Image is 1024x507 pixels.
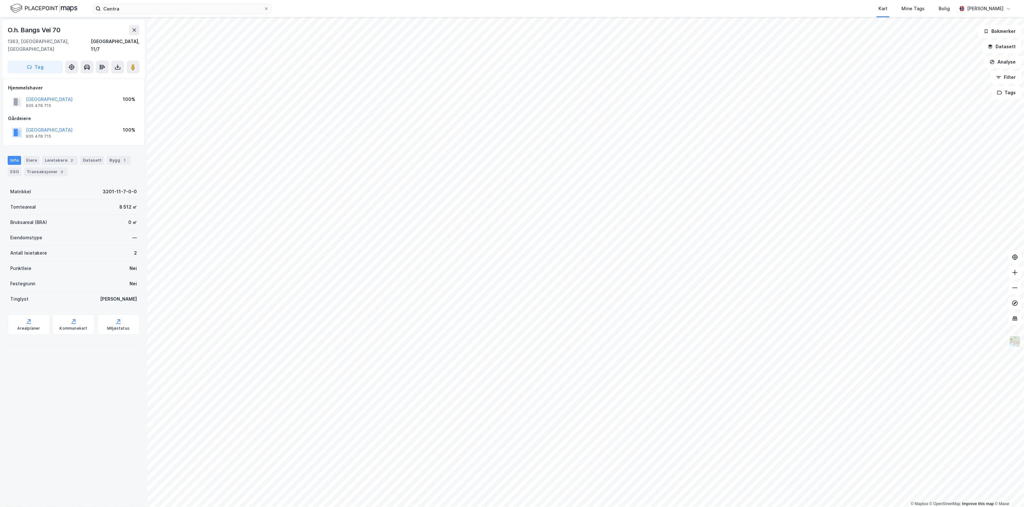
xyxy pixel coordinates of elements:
[17,326,40,331] div: Arealplaner
[8,115,139,122] div: Gårdeiere
[134,249,137,257] div: 2
[130,280,137,288] div: Nei
[902,5,925,12] div: Mine Tags
[123,96,135,103] div: 100%
[59,169,65,175] div: 3
[26,134,51,139] div: 935 478 715
[1009,335,1021,348] img: Z
[8,61,63,73] button: Tag
[119,203,137,211] div: 8 512 ㎡
[911,502,928,506] a: Mapbox
[984,56,1021,68] button: Analyse
[10,188,31,196] div: Matrikkel
[128,219,137,226] div: 0 ㎡
[103,188,137,196] div: 3201-11-7-0-0
[8,38,91,53] div: 1363, [GEOGRAPHIC_DATA], [GEOGRAPHIC_DATA]
[91,38,139,53] div: [GEOGRAPHIC_DATA], 11/7
[107,326,130,331] div: Miljøstatus
[10,3,77,14] img: logo.f888ab2527a4732fd821a326f86c7f29.svg
[10,265,31,272] div: Punktleie
[978,25,1021,38] button: Bokmerker
[130,265,137,272] div: Nei
[24,156,40,165] div: Eiere
[10,280,35,288] div: Festegrunn
[8,167,21,176] div: ESG
[930,502,961,506] a: OpenStreetMap
[982,40,1021,53] button: Datasett
[10,234,42,242] div: Eiendomstype
[939,5,950,12] div: Bolig
[991,71,1021,84] button: Filter
[10,219,47,226] div: Bruksareal (BRA)
[962,502,994,506] a: Improve this map
[10,249,47,257] div: Antall leietakere
[101,4,264,13] input: Søk på adresse, matrikkel, gårdeiere, leietakere eller personer
[122,157,128,164] div: 1
[107,156,130,165] div: Bygg
[26,103,51,108] div: 935 478 715
[42,156,78,165] div: Leietakere
[69,157,75,164] div: 2
[992,476,1024,507] iframe: Chat Widget
[8,25,62,35] div: O.h. Bangs Vei 70
[100,295,137,303] div: [PERSON_NAME]
[10,203,36,211] div: Tomteareal
[24,167,68,176] div: Transaksjoner
[967,5,1004,12] div: [PERSON_NAME]
[80,156,104,165] div: Datasett
[10,295,28,303] div: Tinglyst
[59,326,87,331] div: Kommunekart
[992,86,1021,99] button: Tags
[8,84,139,92] div: Hjemmelshaver
[878,5,887,12] div: Kart
[8,156,21,165] div: Info
[123,126,135,134] div: 100%
[132,234,137,242] div: —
